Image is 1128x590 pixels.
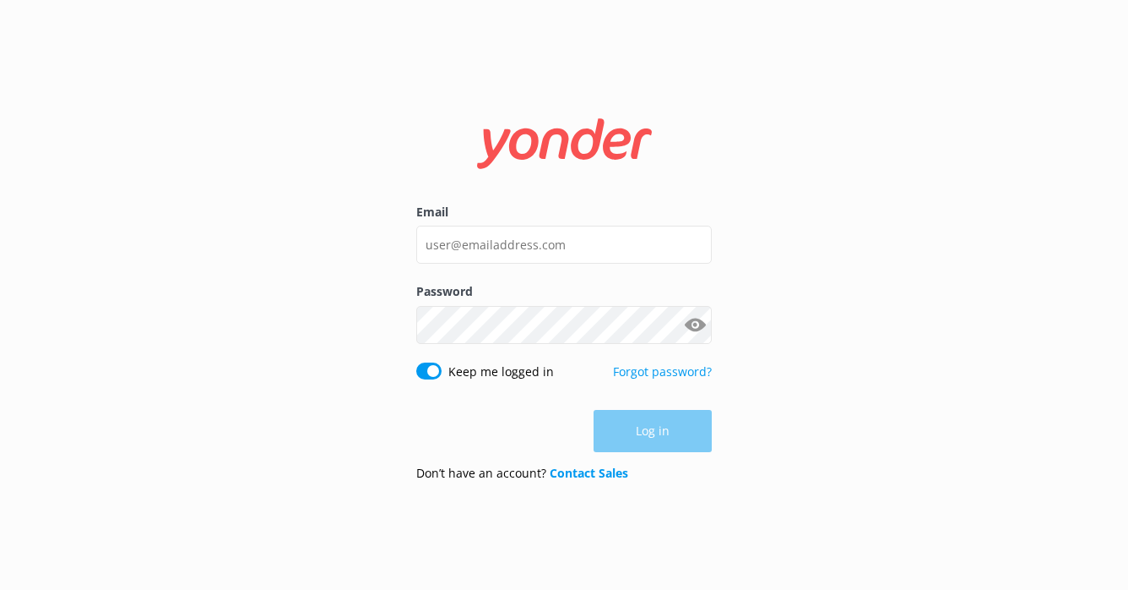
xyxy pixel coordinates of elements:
[416,282,712,301] label: Password
[416,464,628,483] p: Don’t have an account?
[550,465,628,481] a: Contact Sales
[416,203,712,221] label: Email
[416,226,712,264] input: user@emailaddress.com
[613,363,712,380] a: Forgot password?
[678,308,712,341] button: Show password
[448,363,554,381] label: Keep me logged in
